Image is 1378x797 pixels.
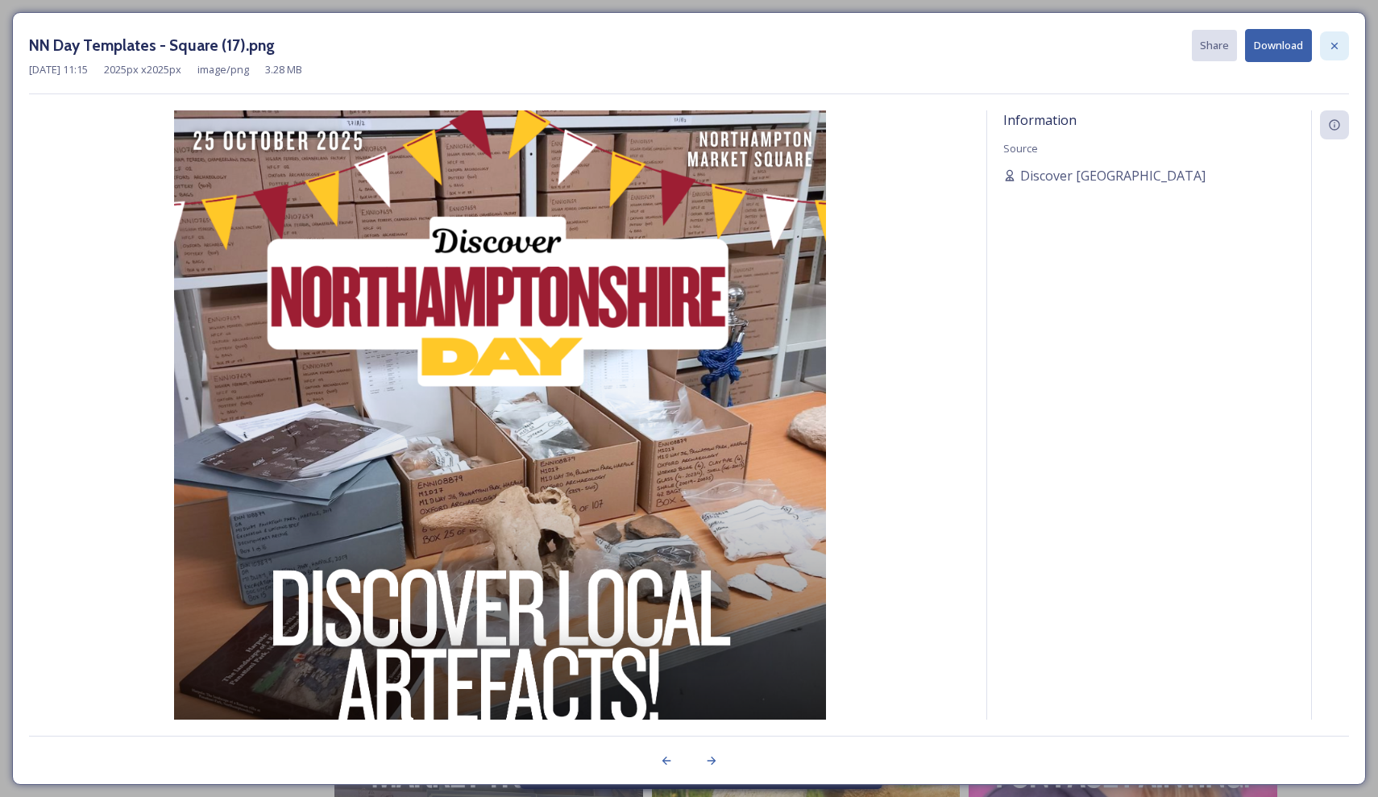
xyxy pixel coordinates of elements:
span: 2025 px x 2025 px [104,62,181,77]
span: 3.28 MB [265,62,302,77]
span: Information [1003,111,1077,129]
button: Share [1192,30,1237,61]
span: [DATE] 11:15 [29,62,88,77]
span: Source [1003,141,1038,156]
img: NN%20Day%20Templates%20-%20Square%20%2817%29.png [29,110,970,762]
span: Discover [GEOGRAPHIC_DATA] [1020,166,1206,185]
span: image/png [197,62,249,77]
h3: NN Day Templates - Square (17).png [29,34,275,57]
button: Download [1245,29,1312,62]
